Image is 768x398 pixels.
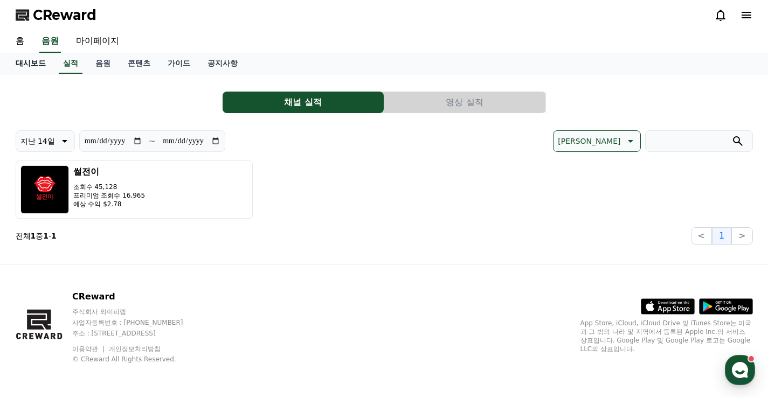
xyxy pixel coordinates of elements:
button: < [691,227,712,245]
button: 영상 실적 [384,92,545,113]
a: 가이드 [159,53,199,74]
h3: 썰전이 [73,165,146,178]
a: 음원 [39,30,61,53]
span: 홈 [34,325,40,333]
a: 영상 실적 [384,92,546,113]
a: 대시보드 [7,53,54,74]
button: 1 [712,227,731,245]
a: 음원 [87,53,119,74]
a: 콘텐츠 [119,53,159,74]
p: 주소 : [STREET_ADDRESS] [72,329,204,338]
p: 조회수 45,128 [73,183,146,191]
p: CReward [72,290,204,303]
strong: 1 [43,232,49,240]
a: 마이페이지 [67,30,128,53]
p: 프리미엄 조회수 16,965 [73,191,146,200]
a: CReward [16,6,96,24]
p: ~ [149,135,156,148]
a: 홈 [3,309,71,336]
a: 홈 [7,30,33,53]
p: 주식회사 와이피랩 [72,308,204,316]
span: 설정 [167,325,179,333]
a: 공지사항 [199,53,246,74]
p: 전체 중 - [16,231,57,241]
p: [PERSON_NAME] [558,134,620,149]
a: 대화 [71,309,139,336]
button: 썰전이 조회수 45,128 프리미엄 조회수 16,965 예상 수익 $2.78 [16,160,253,219]
span: CReward [33,6,96,24]
img: 썰전이 [20,165,69,214]
a: 개인정보처리방침 [109,345,161,353]
button: [PERSON_NAME] [553,130,640,152]
a: 이용약관 [72,345,106,353]
p: 지난 14일 [20,134,55,149]
strong: 1 [51,232,57,240]
a: 실적 [59,53,82,74]
p: 예상 수익 $2.78 [73,200,146,208]
button: > [731,227,752,245]
button: 지난 14일 [16,130,75,152]
p: 사업자등록번호 : [PHONE_NUMBER] [72,318,204,327]
a: 설정 [139,309,207,336]
span: 대화 [99,325,112,334]
p: © CReward All Rights Reserved. [72,355,204,364]
button: 채널 실적 [223,92,384,113]
strong: 1 [31,232,36,240]
p: App Store, iCloud, iCloud Drive 및 iTunes Store는 미국과 그 밖의 나라 및 지역에서 등록된 Apple Inc.의 서비스 상표입니다. Goo... [580,319,753,353]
